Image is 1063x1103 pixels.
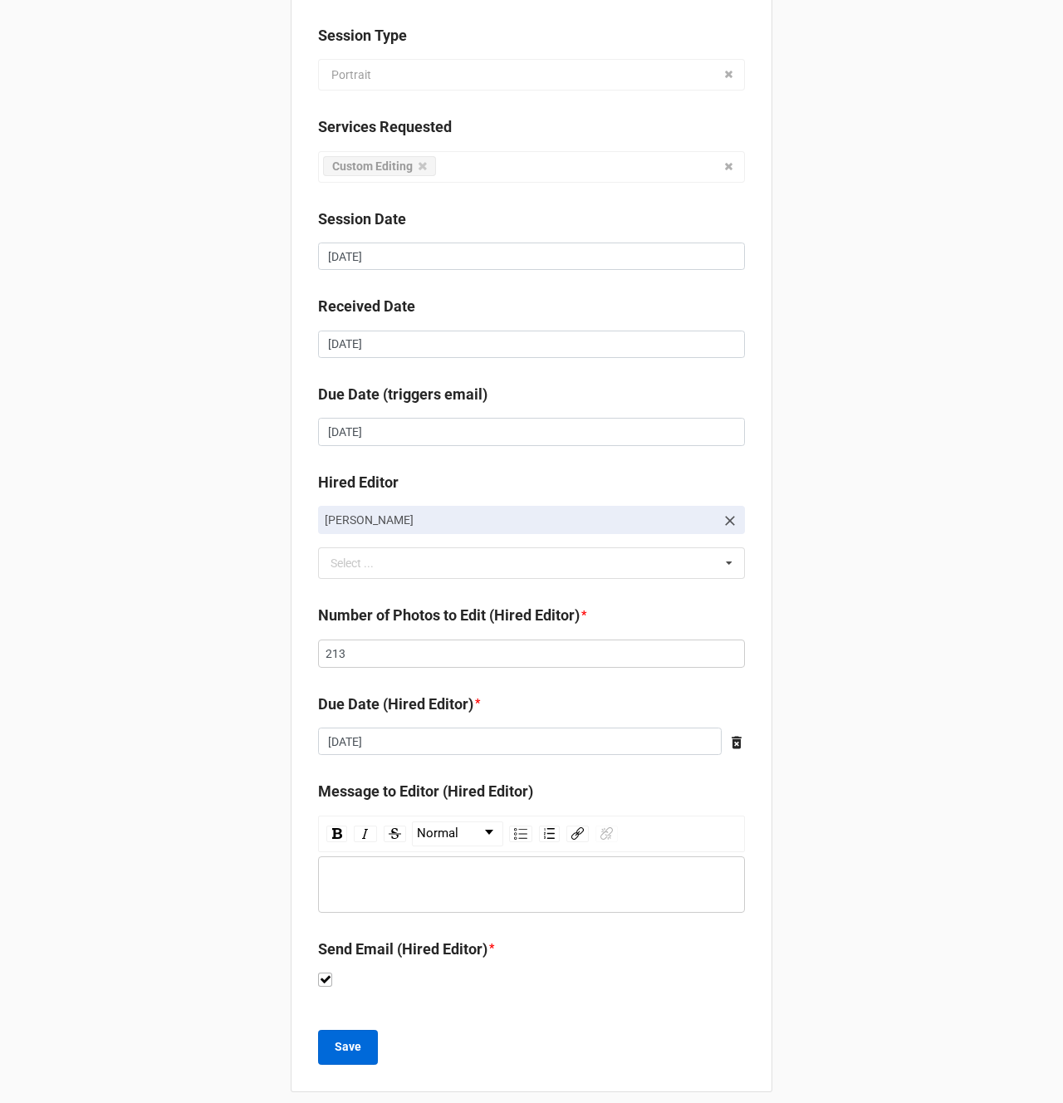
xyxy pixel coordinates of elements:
[563,821,621,846] div: rdw-link-control
[318,115,452,139] label: Services Requested
[412,821,503,846] div: rdw-dropdown
[509,826,532,842] div: Unordered
[417,824,458,844] span: Normal
[539,826,560,842] div: Ordered
[326,554,398,573] div: Select ...
[413,822,502,846] a: Block Type
[566,826,589,842] div: Link
[318,471,399,494] label: Hired Editor
[354,826,377,842] div: Italic
[318,728,722,756] input: Date
[318,243,745,271] input: Date
[318,604,580,627] label: Number of Photos to Edit (Hired Editor)
[318,816,745,852] div: rdw-toolbar
[318,1030,378,1065] button: Save
[384,826,406,842] div: Strikethrough
[318,780,533,803] label: Message to Editor (Hired Editor)
[409,821,506,846] div: rdw-block-control
[323,821,409,846] div: rdw-inline-control
[318,418,745,446] input: Date
[326,826,347,842] div: Bold
[325,512,715,528] p: [PERSON_NAME]
[318,295,415,318] label: Received Date
[326,875,737,894] div: rdw-editor
[595,826,618,842] div: Unlink
[335,1038,361,1056] b: Save
[318,816,745,913] div: rdw-wrapper
[318,331,745,359] input: Date
[318,208,406,231] label: Session Date
[506,821,563,846] div: rdw-list-control
[318,383,487,406] label: Due Date (triggers email)
[318,938,487,961] label: Send Email (Hired Editor)
[318,24,407,47] label: Session Type
[318,693,473,716] label: Due Date (Hired Editor)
